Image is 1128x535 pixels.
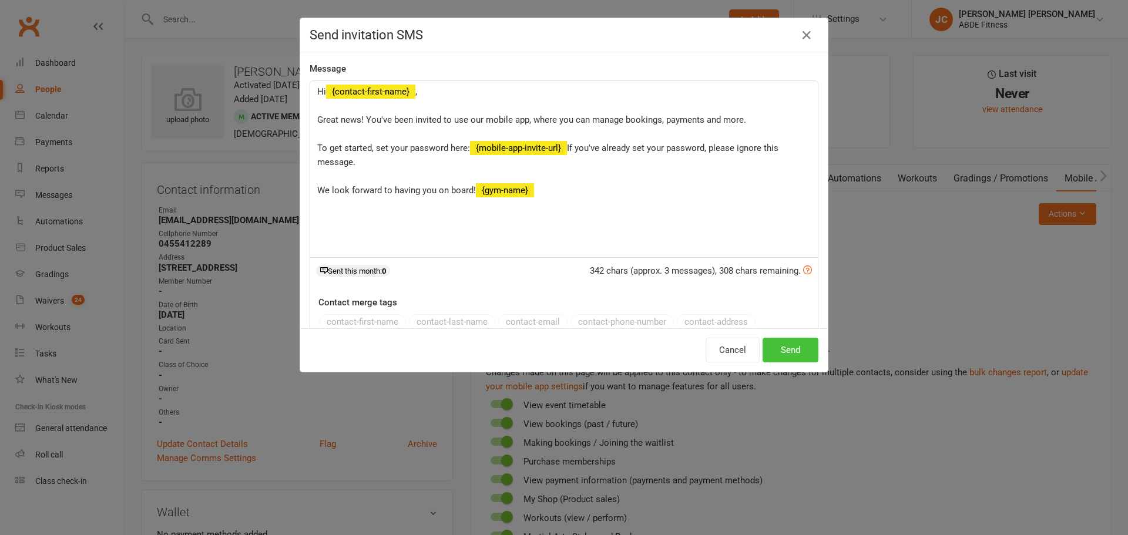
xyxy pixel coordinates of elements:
strong: 0 [382,267,386,275]
label: Contact merge tags [318,295,397,309]
button: Cancel [706,338,760,362]
div: Sent this month: [316,265,390,277]
button: Send [763,338,818,362]
label: Message [310,62,346,76]
button: Close [797,26,816,45]
span: Hi [317,86,326,97]
div: 342 chars (approx. 3 messages), 308 chars remaining. [590,264,812,278]
span: , Great news! You've been invited to use our mobile app, where you can manage bookings, payments ... [317,86,746,153]
h4: Send invitation SMS [310,28,818,42]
